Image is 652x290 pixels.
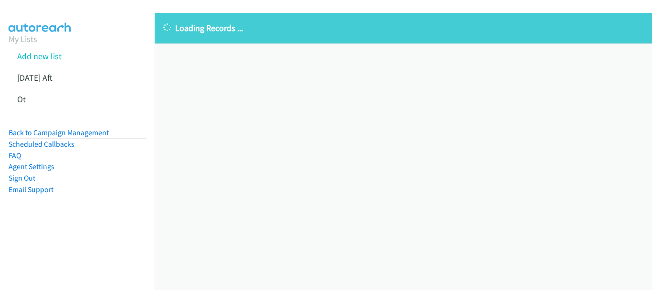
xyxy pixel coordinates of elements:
a: Ot [17,94,26,105]
a: Back to Campaign Management [9,128,109,137]
a: My Lists [9,33,37,44]
p: Loading Records ... [163,21,643,34]
a: [DATE] Aft [17,72,53,83]
a: FAQ [9,151,21,160]
a: Add new list [17,51,62,62]
a: Email Support [9,185,53,194]
a: Scheduled Callbacks [9,140,74,149]
a: Sign Out [9,173,35,183]
a: Agent Settings [9,162,54,171]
